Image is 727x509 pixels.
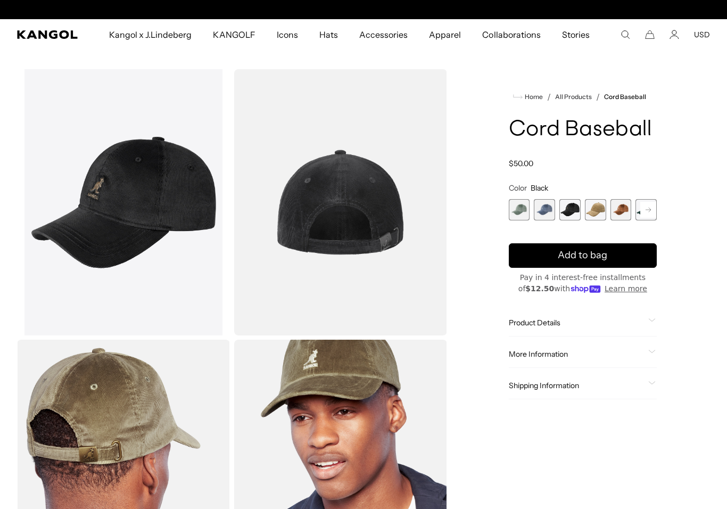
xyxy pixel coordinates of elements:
span: Product Details [509,318,644,327]
a: Kangol [17,30,78,39]
a: Hats [309,19,349,50]
a: Collaborations [472,19,551,50]
label: Denim Blue [534,199,555,220]
button: Cart [645,30,655,39]
span: Home [523,93,543,101]
a: Stories [551,19,600,50]
slideshow-component: Announcement bar [254,5,473,14]
li: / [543,91,551,103]
label: Wood [610,199,632,220]
div: 1 of 2 [254,5,473,14]
label: Forrester [635,199,657,220]
button: USD [694,30,710,39]
label: Black [559,199,581,220]
div: 1 of 9 [509,199,530,220]
div: 3 of 9 [559,199,581,220]
label: Beige [585,199,606,220]
div: Announcement [254,5,473,14]
nav: breadcrumbs [509,91,657,103]
span: Collaborations [482,19,540,50]
span: KANGOLF [213,19,255,50]
li: / [592,91,600,103]
div: 6 of 9 [635,199,657,220]
a: Icons [266,19,309,50]
a: Accessories [349,19,418,50]
a: KANGOLF [202,19,266,50]
img: color-black [17,69,230,335]
span: Color [509,183,527,193]
a: Cord Baseball [604,93,646,101]
span: Stories [562,19,590,50]
span: Kangol x J.Lindeberg [109,19,192,50]
a: Home [513,92,543,102]
span: Add to bag [558,248,607,262]
span: Icons [277,19,298,50]
span: Shipping Information [509,381,644,390]
a: Account [670,30,679,39]
a: Apparel [418,19,472,50]
span: Black [531,183,548,193]
div: 5 of 9 [610,199,632,220]
span: Hats [319,19,338,50]
div: 4 of 9 [585,199,606,220]
span: More Information [509,349,644,359]
summary: Search here [621,30,630,39]
a: Kangol x J.Lindeberg [98,19,203,50]
a: All Products [555,93,592,101]
h1: Cord Baseball [509,118,657,142]
img: color-black [234,69,447,335]
span: Apparel [429,19,461,50]
button: Add to bag [509,243,657,268]
div: 2 of 9 [534,199,555,220]
label: Sage Green [509,199,530,220]
span: $50.00 [509,159,533,168]
span: Accessories [359,19,408,50]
